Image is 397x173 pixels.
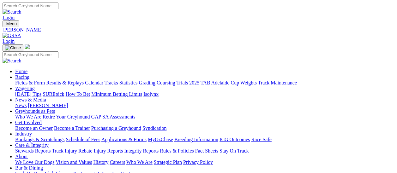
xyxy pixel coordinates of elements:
[220,137,250,142] a: ICG Outcomes
[15,69,27,74] a: Home
[3,58,21,64] img: Search
[28,103,68,108] a: [PERSON_NAME]
[15,148,51,153] a: Stewards Reports
[126,159,153,165] a: Who We Are
[15,114,41,119] a: Who We Are
[142,125,166,131] a: Syndication
[119,80,138,85] a: Statistics
[15,120,42,125] a: Get Involved
[195,148,218,153] a: Fact Sheets
[15,159,54,165] a: We Love Our Dogs
[251,137,271,142] a: Race Safe
[15,137,394,142] div: Industry
[15,108,55,114] a: Greyhounds as Pets
[15,114,394,120] div: Greyhounds as Pets
[3,51,58,58] input: Search
[15,165,43,170] a: Bar & Dining
[15,148,394,154] div: Care & Integrity
[220,148,249,153] a: Stay On Track
[15,91,41,97] a: [DATE] Tips
[43,114,90,119] a: Retire Your Greyhound
[176,80,188,85] a: Trials
[15,103,394,108] div: News & Media
[15,74,29,80] a: Racing
[85,80,103,85] a: Calendar
[66,137,100,142] a: Schedule of Fees
[15,80,45,85] a: Fields & Form
[15,86,35,91] a: Wagering
[143,91,159,97] a: Isolynx
[110,159,125,165] a: Careers
[15,131,32,136] a: Industry
[66,91,90,97] a: How To Bet
[157,80,175,85] a: Coursing
[15,125,53,131] a: Become an Owner
[91,125,141,131] a: Purchasing a Greyhound
[3,38,15,44] a: Login
[139,80,155,85] a: Grading
[183,159,213,165] a: Privacy Policy
[105,80,118,85] a: Tracks
[15,91,394,97] div: Wagering
[15,125,394,131] div: Get Involved
[15,97,46,102] a: News & Media
[15,142,49,148] a: Care & Integrity
[3,15,15,20] a: Login
[148,137,173,142] a: MyOzChase
[3,3,58,9] input: Search
[15,154,28,159] a: About
[91,114,135,119] a: GAP SA Assessments
[5,45,21,50] img: Close
[54,125,90,131] a: Become a Trainer
[91,91,142,97] a: Minimum Betting Limits
[154,159,182,165] a: Strategic Plan
[52,148,92,153] a: Track Injury Rebate
[3,20,19,27] button: Toggle navigation
[15,103,27,108] a: News
[25,44,30,49] img: logo-grsa-white.png
[15,137,64,142] a: Bookings & Scratchings
[3,27,394,33] a: [PERSON_NAME]
[258,80,297,85] a: Track Maintenance
[3,9,21,15] img: Search
[93,148,123,153] a: Injury Reports
[3,44,23,51] button: Toggle navigation
[240,80,257,85] a: Weights
[174,137,218,142] a: Breeding Information
[124,148,159,153] a: Integrity Reports
[93,159,108,165] a: History
[46,80,84,85] a: Results & Replays
[56,159,92,165] a: Vision and Values
[160,148,194,153] a: Rules & Policies
[189,80,239,85] a: 2025 TAB Adelaide Cup
[43,91,64,97] a: SUREpick
[6,21,17,26] span: Menu
[15,80,394,86] div: Racing
[101,137,147,142] a: Applications & Forms
[15,159,394,165] div: About
[3,33,21,38] img: GRSA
